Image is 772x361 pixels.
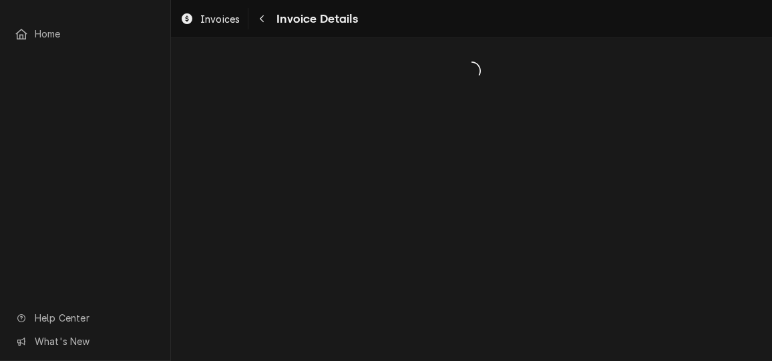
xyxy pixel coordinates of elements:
a: Invoices [175,8,245,30]
span: Loading... [171,57,772,85]
span: Invoices [200,12,240,26]
span: Help Center [35,311,154,325]
span: Home [35,27,156,41]
span: Invoice Details [272,10,357,28]
a: Home [8,23,162,45]
span: What's New [35,334,154,348]
a: Go to Help Center [8,307,162,329]
button: Navigate back [251,8,272,29]
a: Go to What's New [8,330,162,352]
